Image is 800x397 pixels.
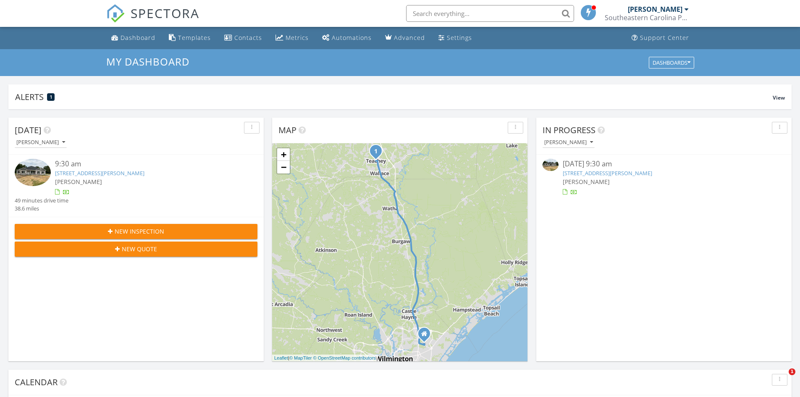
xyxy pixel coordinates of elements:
div: [PERSON_NAME] [16,139,65,145]
div: Southeastern Carolina Property Inspections [605,13,689,22]
div: [DATE] 9:30 am [563,159,765,169]
a: Settings [435,30,475,46]
div: 9:30 am [55,159,237,169]
a: Metrics [272,30,312,46]
a: Zoom in [277,148,290,161]
span: [PERSON_NAME] [55,178,102,186]
span: [DATE] [15,124,42,136]
div: Support Center [640,34,689,42]
div: Dashboards [653,60,690,66]
a: [DATE] 9:30 am [STREET_ADDRESS][PERSON_NAME] [PERSON_NAME] [543,159,785,196]
a: Advanced [382,30,428,46]
a: Zoom out [277,161,290,174]
span: 1 [789,368,795,375]
a: [STREET_ADDRESS][PERSON_NAME] [55,169,144,177]
a: © MapTiler [289,355,312,360]
span: Calendar [15,376,58,388]
div: [PERSON_NAME] [544,139,593,145]
button: Dashboards [649,57,694,68]
div: 38.6 miles [15,205,68,213]
div: Contacts [234,34,262,42]
a: Contacts [221,30,265,46]
div: | [272,355,378,362]
span: 1 [50,94,52,100]
div: Alerts [15,91,773,103]
div: Templates [178,34,211,42]
div: Dashboard [121,34,155,42]
div: 821 Gordon Woods Road, Wilmington NC 28411 [424,334,429,339]
span: New Inspection [115,227,164,236]
div: Settings [447,34,472,42]
a: SPECTORA [106,11,199,29]
img: 9231307%2Fcover_photos%2FDOSsaCLIW3lKNsL7wJbo%2Fsmall.jpg [543,159,559,171]
div: [PERSON_NAME] [628,5,682,13]
div: Metrics [286,34,309,42]
span: View [773,94,785,101]
img: 9231307%2Fcover_photos%2FDOSsaCLIW3lKNsL7wJbo%2Fsmall.jpg [15,159,51,186]
div: Advanced [394,34,425,42]
button: [PERSON_NAME] [543,137,595,148]
div: Automations [332,34,372,42]
a: Automations (Basic) [319,30,375,46]
button: New Inspection [15,224,257,239]
a: [STREET_ADDRESS][PERSON_NAME] [563,169,652,177]
span: Map [278,124,296,136]
a: Support Center [628,30,692,46]
button: New Quote [15,242,257,257]
iframe: Intercom live chat [771,368,792,389]
img: The Best Home Inspection Software - Spectora [106,4,125,23]
a: © OpenStreetMap contributors [313,355,376,360]
span: My Dashboard [106,55,189,68]
a: 9:30 am [STREET_ADDRESS][PERSON_NAME] [PERSON_NAME] 49 minutes drive time 38.6 miles [15,159,257,213]
a: Templates [165,30,214,46]
input: Search everything... [406,5,574,22]
div: 112 West Avenue , Teachey, NC 28464 [376,151,381,156]
a: Leaflet [274,355,288,360]
div: 49 minutes drive time [15,197,68,205]
span: SPECTORA [131,4,199,22]
span: New Quote [122,245,157,253]
span: [PERSON_NAME] [563,178,610,186]
i: 1 [374,149,378,155]
span: In Progress [543,124,595,136]
a: Dashboard [108,30,159,46]
button: [PERSON_NAME] [15,137,67,148]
